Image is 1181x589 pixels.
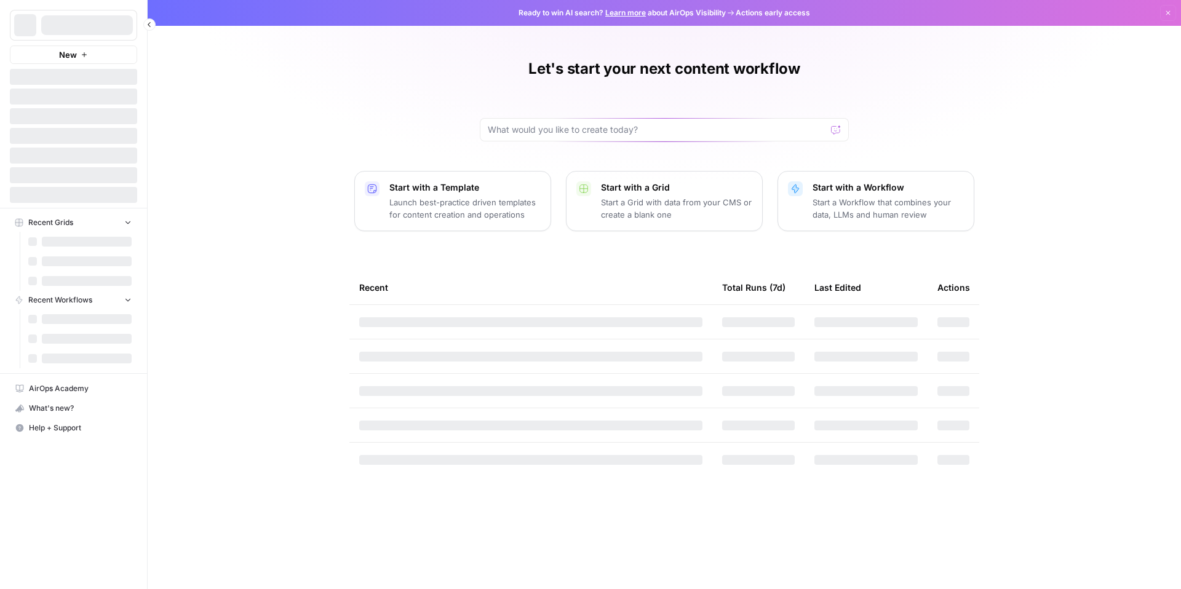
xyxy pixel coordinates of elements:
[10,418,137,438] button: Help + Support
[354,171,551,231] button: Start with a TemplateLaunch best-practice driven templates for content creation and operations
[566,171,763,231] button: Start with a GridStart a Grid with data from your CMS or create a blank one
[28,294,92,306] span: Recent Workflows
[601,181,752,194] p: Start with a Grid
[813,196,964,221] p: Start a Workflow that combines your data, LLMs and human review
[389,196,541,221] p: Launch best-practice driven templates for content creation and operations
[29,422,132,433] span: Help + Support
[389,181,541,194] p: Start with a Template
[10,398,137,418] button: What's new?
[488,124,826,136] input: What would you like to create today?
[359,271,702,304] div: Recent
[10,213,137,232] button: Recent Grids
[605,8,646,17] a: Learn more
[10,45,137,64] button: New
[10,379,137,398] a: AirOps Academy
[937,271,970,304] div: Actions
[722,271,785,304] div: Total Runs (7d)
[10,291,137,309] button: Recent Workflows
[736,7,810,18] span: Actions early access
[601,196,752,221] p: Start a Grid with data from your CMS or create a blank one
[28,217,73,228] span: Recent Grids
[29,383,132,394] span: AirOps Academy
[813,181,964,194] p: Start with a Workflow
[814,271,861,304] div: Last Edited
[59,49,77,61] span: New
[519,7,726,18] span: Ready to win AI search? about AirOps Visibility
[777,171,974,231] button: Start with a WorkflowStart a Workflow that combines your data, LLMs and human review
[528,59,800,79] h1: Let's start your next content workflow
